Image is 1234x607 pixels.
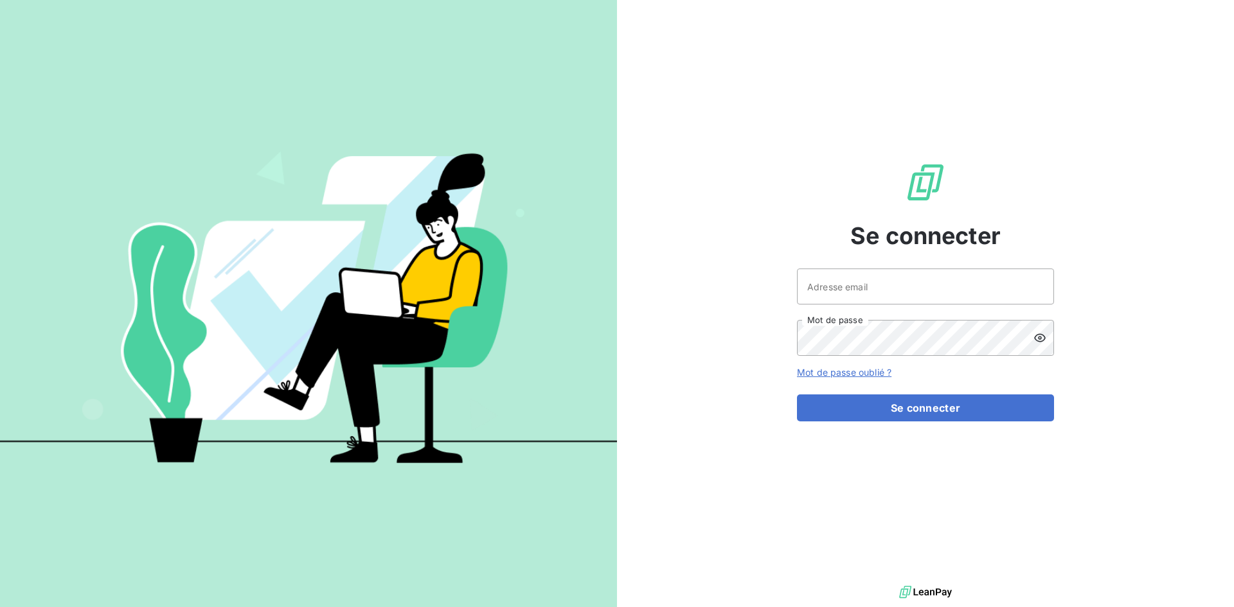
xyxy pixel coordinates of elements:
[905,162,946,203] img: Logo LeanPay
[797,367,891,378] a: Mot de passe oublié ?
[797,394,1054,421] button: Se connecter
[850,218,1001,253] span: Se connecter
[899,583,952,602] img: logo
[797,268,1054,304] input: placeholder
